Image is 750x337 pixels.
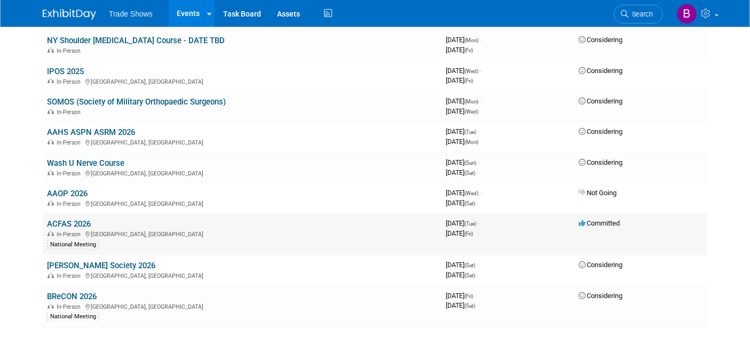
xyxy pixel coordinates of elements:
span: In-Person [57,200,84,207]
span: (Wed) [464,109,478,115]
span: [DATE] [446,158,479,166]
span: Considering [579,67,622,75]
img: In-Person Event [48,78,54,84]
div: [GEOGRAPHIC_DATA], [GEOGRAPHIC_DATA] [47,271,437,280]
span: - [480,97,481,105]
span: In-Person [57,139,84,146]
div: [GEOGRAPHIC_DATA], [GEOGRAPHIC_DATA] [47,302,437,311]
span: (Sat) [464,273,475,279]
span: (Mon) [464,37,478,43]
a: AAHS ASPN ASRM 2026 [47,127,135,137]
span: - [480,189,481,197]
span: Considering [579,292,622,300]
span: (Sun) [464,160,476,166]
span: [DATE] [446,168,475,176]
span: (Mon) [464,99,478,105]
div: [GEOGRAPHIC_DATA], [GEOGRAPHIC_DATA] [47,138,437,146]
a: Wash U Nerve Course [47,158,124,168]
span: Not Going [579,189,617,197]
span: Considering [579,127,622,135]
span: In-Person [57,304,84,311]
span: Considering [579,158,622,166]
span: (Tue) [464,129,476,135]
span: - [478,158,479,166]
span: (Wed) [464,190,478,196]
img: In-Person Event [48,47,54,53]
span: In-Person [57,170,84,177]
span: [DATE] [446,138,478,146]
span: [DATE] [446,97,481,105]
span: Search [628,10,653,18]
a: ACFAS 2026 [47,219,91,229]
span: [DATE] [446,199,475,207]
span: Committed [579,219,620,227]
img: In-Person Event [48,231,54,236]
div: [GEOGRAPHIC_DATA], [GEOGRAPHIC_DATA] [47,229,437,238]
span: (Fri) [464,47,473,53]
img: In-Person Event [48,109,54,114]
a: BReCON 2026 [47,292,97,302]
span: - [478,219,479,227]
a: NY Shoulder [MEDICAL_DATA] Course - DATE TBD [47,36,225,45]
span: Trade Shows [109,10,153,18]
span: - [475,292,476,300]
span: In-Person [57,231,84,238]
span: [DATE] [446,36,481,44]
span: Considering [579,261,622,269]
span: [DATE] [446,261,478,269]
span: - [478,127,479,135]
img: In-Person Event [48,139,54,145]
span: [DATE] [446,46,473,54]
img: In-Person Event [48,304,54,309]
span: [DATE] [446,292,476,300]
span: [DATE] [446,127,479,135]
span: [DATE] [446,189,481,197]
a: IPOS 2025 [47,67,84,76]
span: - [480,36,481,44]
span: [DATE] [446,219,479,227]
span: Considering [579,36,622,44]
span: [DATE] [446,76,473,84]
img: In-Person Event [48,200,54,206]
span: [DATE] [446,107,478,115]
span: In-Person [57,47,84,54]
span: [DATE] [446,67,481,75]
span: In-Person [57,273,84,280]
span: - [477,261,478,269]
span: [DATE] [446,302,475,310]
img: ExhibitDay [43,9,96,20]
div: National Meeting [47,240,99,250]
span: [DATE] [446,229,473,237]
span: (Mon) [464,139,478,145]
a: Search [614,5,663,23]
div: [GEOGRAPHIC_DATA], [GEOGRAPHIC_DATA] [47,77,437,85]
a: [PERSON_NAME] Society 2026 [47,261,155,271]
div: [GEOGRAPHIC_DATA], [GEOGRAPHIC_DATA] [47,168,437,177]
span: (Sat) [464,170,475,176]
span: In-Person [57,109,84,116]
div: [GEOGRAPHIC_DATA], [GEOGRAPHIC_DATA] [47,199,437,207]
span: In-Person [57,78,84,85]
span: (Tue) [464,221,476,227]
a: SOMOS (Society of Military Orthopaedic Surgeons) [47,97,226,107]
span: - [480,67,481,75]
span: (Fri) [464,294,473,300]
span: (Wed) [464,68,478,74]
a: AAOP 2026 [47,189,88,198]
img: In-Person Event [48,170,54,175]
img: In-Person Event [48,273,54,278]
span: (Fri) [464,231,473,237]
span: (Sat) [464,200,475,206]
span: (Fri) [464,78,473,84]
img: Becca Rensi [677,4,697,24]
span: (Sat) [464,263,475,269]
span: (Sat) [464,303,475,309]
span: [DATE] [446,271,475,279]
span: Considering [579,97,622,105]
div: National Meeting [47,312,99,322]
